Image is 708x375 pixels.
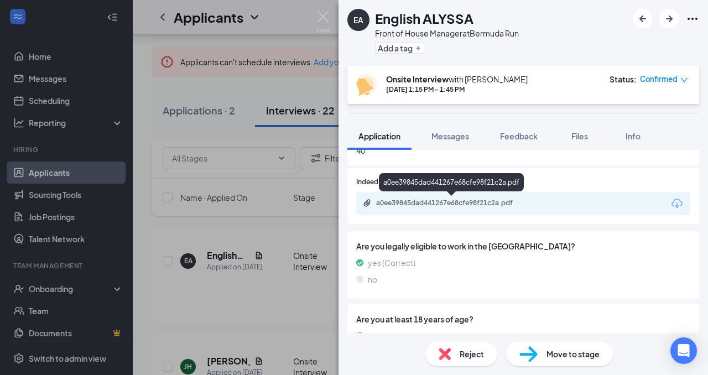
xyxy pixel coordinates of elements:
[356,177,405,187] span: Indeed Resume
[368,257,415,269] span: yes (Correct)
[571,131,588,141] span: Files
[500,131,538,141] span: Feedback
[610,74,637,85] div: Status :
[376,199,531,207] div: a0ee39845dad441267e68cfe98f21c2a.pdf
[356,240,690,252] span: Are you legally eligible to work in the [GEOGRAPHIC_DATA]?
[386,74,528,85] div: with [PERSON_NAME]
[368,273,377,285] span: no
[375,9,473,28] h1: English ALYSSA
[375,42,424,54] button: PlusAdd a tag
[356,144,690,157] span: 40
[460,348,484,360] span: Reject
[636,12,649,25] svg: ArrowLeftNew
[659,9,679,29] button: ArrowRight
[363,199,372,207] svg: Paperclip
[640,74,678,85] span: Confirmed
[431,131,469,141] span: Messages
[670,337,697,364] div: Open Intercom Messenger
[670,197,684,210] svg: Download
[358,131,400,141] span: Application
[379,173,524,191] div: a0ee39845dad441267e68cfe98f21c2a.pdf
[375,28,519,39] div: Front of House Manager at Bermuda Run
[415,45,421,51] svg: Plus
[353,14,363,25] div: EA
[368,330,415,342] span: yes (Correct)
[356,313,690,325] span: Are you at least 18 years of age?
[680,76,688,84] span: down
[363,199,542,209] a: Paperclipa0ee39845dad441267e68cfe98f21c2a.pdf
[626,131,641,141] span: Info
[663,12,676,25] svg: ArrowRight
[686,12,699,25] svg: Ellipses
[633,9,653,29] button: ArrowLeftNew
[546,348,600,360] span: Move to stage
[386,74,449,84] b: Onsite Interview
[386,85,528,94] div: [DATE] 1:15 PM - 1:45 PM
